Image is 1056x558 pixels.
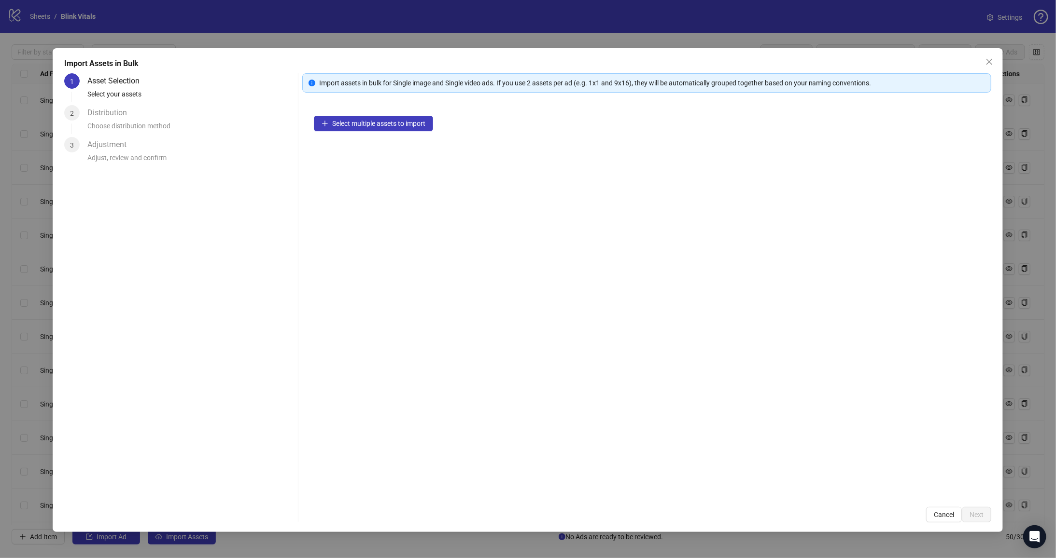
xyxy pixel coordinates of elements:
[982,54,998,69] button: Close
[64,58,991,69] div: Import Assets in Bulk
[87,121,294,137] div: Choose distribution method
[87,89,294,105] div: Select your assets
[927,507,962,522] button: Cancel
[332,120,425,127] span: Select multiple assets to import
[319,78,985,88] div: Import assets in bulk for Single image and Single video ads. If you use 2 assets per ad (e.g. 1x1...
[87,105,135,121] div: Distribution
[314,116,433,131] button: Select multiple assets to import
[962,507,992,522] button: Next
[322,120,328,127] span: plus
[309,80,315,86] span: info-circle
[70,141,74,149] span: 3
[986,58,994,66] span: close
[70,78,74,85] span: 1
[1023,525,1046,548] div: Open Intercom Messenger
[934,511,955,518] span: Cancel
[87,73,147,89] div: Asset Selection
[87,152,294,169] div: Adjust, review and confirm
[87,137,134,152] div: Adjustment
[70,109,74,117] span: 2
